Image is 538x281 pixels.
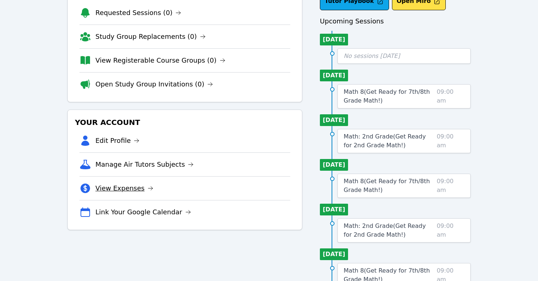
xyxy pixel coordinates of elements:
[320,16,471,26] h3: Upcoming Sessions
[74,116,296,129] h3: Your Account
[96,183,153,193] a: View Expenses
[96,159,194,170] a: Manage Air Tutors Subjects
[96,207,191,217] a: Link Your Google Calendar
[344,177,434,195] a: Math 8(Get Ready for 7th/8th Grade Math!)
[320,159,348,171] li: [DATE]
[96,79,213,89] a: Open Study Group Invitations (0)
[320,70,348,81] li: [DATE]
[344,222,426,238] span: Math: 2nd Grade ( Get Ready for 2nd Grade Math! )
[344,88,434,105] a: Math 8(Get Ready for 7th/8th Grade Math!)
[344,88,430,104] span: Math 8 ( Get Ready for 7th/8th Grade Math! )
[96,8,182,18] a: Requested Sessions (0)
[344,132,434,150] a: Math: 2nd Grade(Get Ready for 2nd Grade Math!)
[437,88,464,105] span: 09:00 am
[320,204,348,215] li: [DATE]
[320,34,348,45] li: [DATE]
[344,52,400,59] span: No sessions [DATE]
[344,222,434,239] a: Math: 2nd Grade(Get Ready for 2nd Grade Math!)
[437,132,464,150] span: 09:00 am
[320,114,348,126] li: [DATE]
[437,222,464,239] span: 09:00 am
[344,133,426,149] span: Math: 2nd Grade ( Get Ready for 2nd Grade Math! )
[96,55,225,66] a: View Registerable Course Groups (0)
[96,136,140,146] a: Edit Profile
[96,32,206,42] a: Study Group Replacements (0)
[344,178,430,193] span: Math 8 ( Get Ready for 7th/8th Grade Math! )
[320,248,348,260] li: [DATE]
[437,177,464,195] span: 09:00 am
